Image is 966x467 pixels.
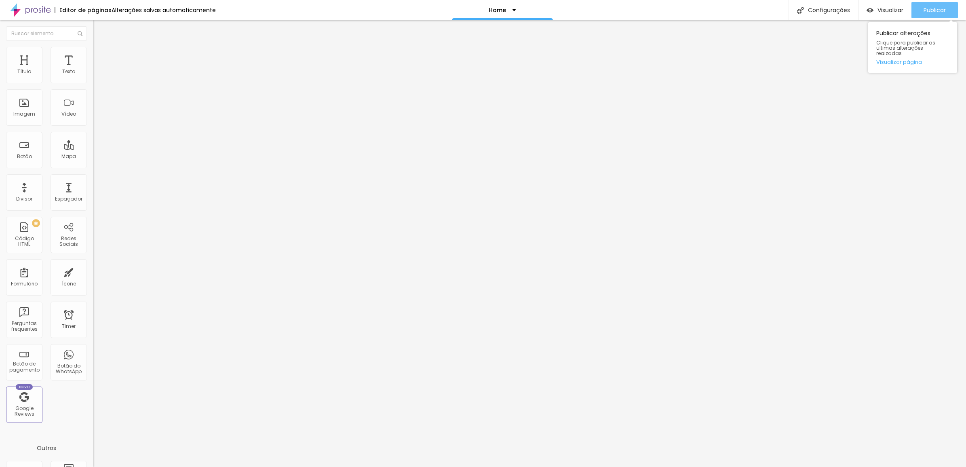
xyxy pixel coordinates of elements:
[62,69,75,74] div: Texto
[16,384,33,390] div: Novo
[78,31,82,36] img: Icone
[876,40,949,56] span: Clique para publicar as ultimas alterações reaizadas
[489,7,506,13] p: Home
[55,196,82,202] div: Espaçador
[61,154,76,159] div: Mapa
[62,323,76,329] div: Timer
[17,154,32,159] div: Botão
[868,22,957,73] div: Publicar alterações
[867,7,873,14] img: view-1.svg
[53,363,84,375] div: Botão do WhatsApp
[55,7,112,13] div: Editor de páginas
[112,7,216,13] div: Alterações salvas automaticamente
[62,281,76,287] div: Ícone
[6,26,87,41] input: Buscar elemento
[53,236,84,247] div: Redes Sociais
[13,111,35,117] div: Imagem
[858,2,911,18] button: Visualizar
[8,406,40,417] div: Google Reviews
[876,59,949,65] a: Visualizar página
[11,281,38,287] div: Formulário
[8,361,40,373] div: Botão de pagamento
[17,69,31,74] div: Título
[16,196,32,202] div: Divisor
[877,7,903,13] span: Visualizar
[911,2,958,18] button: Publicar
[61,111,76,117] div: Vídeo
[924,7,946,13] span: Publicar
[797,7,804,14] img: Icone
[8,321,40,332] div: Perguntas frequentes
[8,236,40,247] div: Código HTML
